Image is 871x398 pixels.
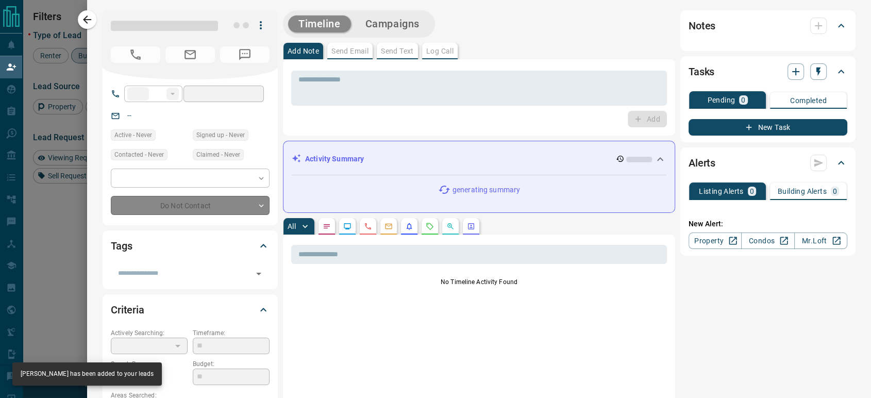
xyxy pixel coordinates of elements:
p: 0 [833,188,837,195]
h2: Tags [111,238,132,254]
button: Timeline [288,15,351,32]
button: New Task [689,119,847,136]
p: All [288,223,296,230]
div: Tasks [689,59,847,84]
a: Mr.Loft [794,233,847,249]
svg: Lead Browsing Activity [343,222,351,230]
p: Building Alerts [778,188,827,195]
svg: Opportunities [446,222,455,230]
div: Tags [111,234,270,258]
span: Signed up - Never [196,130,245,140]
a: Condos [741,233,794,249]
span: No Email [165,46,215,63]
p: Actively Searching: [111,328,188,338]
p: Add Note [288,47,319,55]
svg: Requests [426,222,434,230]
p: Pending [707,96,735,104]
p: Completed [790,97,827,104]
div: Activity Summary [292,150,666,169]
span: Claimed - Never [196,150,240,160]
p: Listing Alerts [699,188,744,195]
svg: Notes [323,222,331,230]
svg: Calls [364,222,372,230]
svg: Agent Actions [467,222,475,230]
div: Alerts [689,151,847,175]
a: Property [689,233,742,249]
span: Contacted - Never [114,150,164,160]
div: [PERSON_NAME] has been added to your leads [21,366,154,383]
span: No Number [111,46,160,63]
p: generating summary [453,185,520,195]
p: 0 [750,188,754,195]
button: Campaigns [355,15,430,32]
p: Budget: [193,359,270,369]
div: Do Not Contact [111,196,270,215]
div: Criteria [111,297,270,322]
p: Activity Summary [305,154,364,164]
span: Active - Never [114,130,152,140]
h2: Criteria [111,302,144,318]
p: Timeframe: [193,328,270,338]
p: No Timeline Activity Found [291,277,667,287]
svg: Listing Alerts [405,222,413,230]
h2: Tasks [689,63,714,80]
h2: Alerts [689,155,715,171]
span: No Number [220,46,270,63]
p: 0 [741,96,745,104]
p: New Alert: [689,219,847,229]
h2: Notes [689,18,715,34]
a: -- [127,111,131,120]
svg: Emails [384,222,393,230]
button: Open [252,267,266,281]
p: Search Range: [111,359,188,369]
div: Notes [689,13,847,38]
